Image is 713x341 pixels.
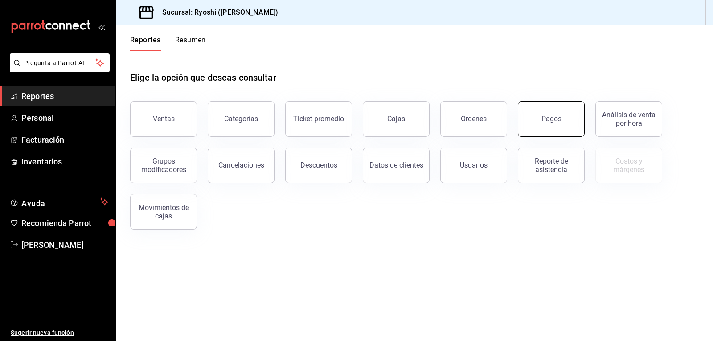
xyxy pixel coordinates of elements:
button: Cancelaciones [208,148,275,183]
button: Pregunta a Parrot AI [10,53,110,72]
span: Recomienda Parrot [21,217,108,229]
span: Ayuda [21,197,97,207]
div: Datos de clientes [369,161,423,169]
button: Ticket promedio [285,101,352,137]
span: Inventarios [21,156,108,168]
button: Cajas [363,101,430,137]
button: Análisis de venta por hora [595,101,662,137]
div: Usuarios [460,161,488,169]
span: Facturación [21,134,108,146]
button: Pagos [518,101,585,137]
div: Reporte de asistencia [524,157,579,174]
span: Sugerir nueva función [11,328,108,337]
button: Movimientos de cajas [130,194,197,230]
div: Cancelaciones [218,161,264,169]
button: Descuentos [285,148,352,183]
div: Órdenes [461,115,487,123]
span: [PERSON_NAME] [21,239,108,251]
button: open_drawer_menu [98,23,105,30]
button: Categorías [208,101,275,137]
button: Ventas [130,101,197,137]
span: Personal [21,112,108,124]
button: Contrata inventarios para ver este reporte [595,148,662,183]
div: Costos y márgenes [601,157,656,174]
button: Reportes [130,36,161,51]
button: Grupos modificadores [130,148,197,183]
span: Pregunta a Parrot AI [24,58,96,68]
button: Resumen [175,36,206,51]
button: Reporte de asistencia [518,148,585,183]
div: Ticket promedio [293,115,344,123]
div: Descuentos [300,161,337,169]
div: Movimientos de cajas [136,203,191,220]
span: Reportes [21,90,108,102]
button: Órdenes [440,101,507,137]
div: Categorías [224,115,258,123]
div: Pagos [541,115,561,123]
div: Ventas [153,115,175,123]
div: Cajas [387,115,405,123]
button: Usuarios [440,148,507,183]
div: Grupos modificadores [136,157,191,174]
h3: Sucursal: Ryoshi ([PERSON_NAME]) [155,7,278,18]
div: Análisis de venta por hora [601,111,656,127]
button: Datos de clientes [363,148,430,183]
h1: Elige la opción que deseas consultar [130,71,276,84]
a: Pregunta a Parrot AI [6,65,110,74]
div: navigation tabs [130,36,206,51]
